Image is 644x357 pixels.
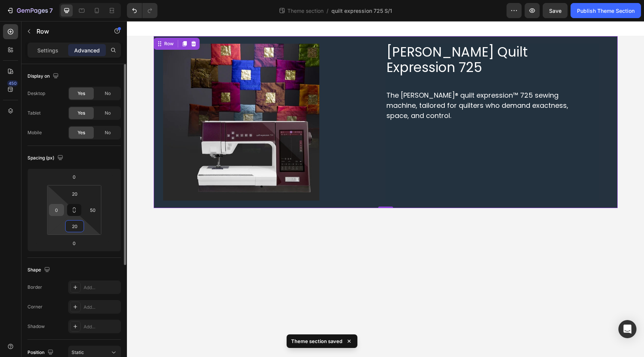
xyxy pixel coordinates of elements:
span: The [PERSON_NAME]® quilt expression™ 725 sewing machine, tailored for quilters who demand exactne... [259,69,441,99]
span: Save [549,8,562,14]
div: 450 [7,80,18,86]
span: No [105,90,111,97]
div: Open Intercom Messenger [618,320,636,338]
div: Add... [84,304,119,311]
span: / [327,7,328,15]
div: Add... [84,323,119,330]
p: Row [37,27,101,36]
span: Static [72,349,84,355]
button: Publish Theme Section [571,3,641,18]
p: Theme section saved [291,337,342,345]
div: Add... [84,284,119,291]
div: Shadow [27,323,45,330]
span: quilt expression 725 S/1 [331,7,392,15]
div: Border [27,284,42,291]
input: 0px [51,204,62,216]
div: Desktop [27,90,45,97]
div: Mobile [27,129,42,136]
button: Save [543,3,568,18]
input: 20 [67,221,82,232]
span: Theme section [286,7,325,15]
input: 50px [87,204,98,216]
input: auto [105,204,117,216]
div: Spacing (px) [27,153,65,163]
input: 0 [67,171,82,182]
span: [PERSON_NAME] Quilt Expression 725 [259,21,401,55]
span: Yes [78,129,85,136]
p: Advanced [74,46,100,54]
span: No [105,110,111,116]
span: Yes [78,90,85,97]
div: Shape [27,265,52,275]
iframe: Design area [127,21,644,357]
div: Undo/Redo [127,3,157,18]
span: No [105,129,111,136]
span: Yes [78,110,85,116]
div: Corner [27,303,43,310]
button: 7 [3,3,56,18]
div: Display on [27,71,60,81]
div: Row [36,19,48,26]
p: 7 [49,6,53,15]
p: Settings [37,46,58,54]
input: 0 [67,237,82,249]
input: 20px [67,188,82,199]
div: Publish Theme Section [577,7,635,15]
div: Tablet [27,110,41,116]
img: [object Object] [36,23,193,179]
input: auto [32,204,43,216]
